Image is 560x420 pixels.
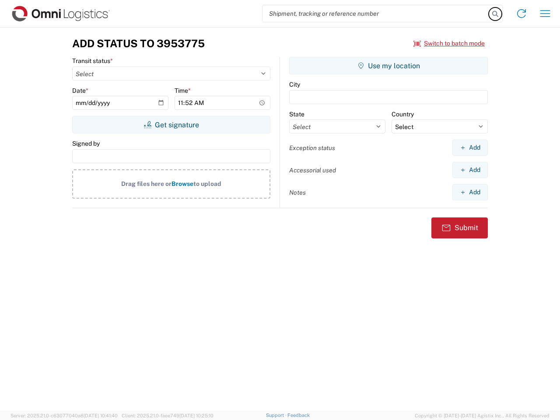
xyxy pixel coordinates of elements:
[171,180,193,187] span: Browse
[413,36,485,51] button: Switch to batch mode
[452,162,488,178] button: Add
[84,413,118,418] span: [DATE] 10:41:40
[431,217,488,238] button: Submit
[452,140,488,156] button: Add
[289,80,300,88] label: City
[452,184,488,200] button: Add
[287,413,310,418] a: Feedback
[72,37,205,50] h3: Add Status to 3953775
[289,57,488,74] button: Use my location
[193,180,221,187] span: to upload
[72,140,100,147] label: Signed by
[72,87,88,94] label: Date
[415,412,549,420] span: Copyright © [DATE]-[DATE] Agistix Inc., All Rights Reserved
[289,144,335,152] label: Exception status
[392,110,414,118] label: Country
[72,116,270,133] button: Get signature
[10,413,118,418] span: Server: 2025.21.0-c63077040a8
[72,57,113,65] label: Transit status
[289,166,336,174] label: Accessorial used
[289,110,304,118] label: State
[266,413,288,418] a: Support
[121,180,171,187] span: Drag files here or
[262,5,489,22] input: Shipment, tracking or reference number
[122,413,213,418] span: Client: 2025.21.0-faee749
[289,189,306,196] label: Notes
[175,87,191,94] label: Time
[179,413,213,418] span: [DATE] 10:25:10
